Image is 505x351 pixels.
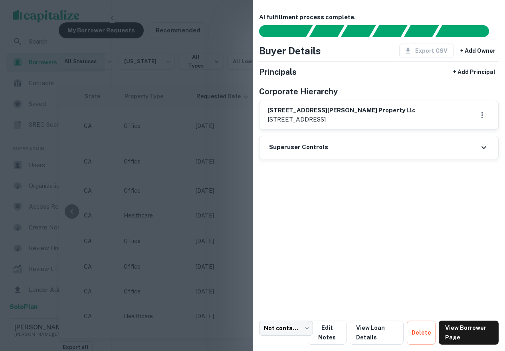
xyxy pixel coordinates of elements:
h6: [STREET_ADDRESS][PERSON_NAME] property llc [267,106,416,115]
div: Documents found, AI parsing details... [341,25,376,37]
div: Sending borrower request to AI... [250,25,309,37]
a: View Borrower Page [439,321,499,345]
iframe: Chat Widget [465,287,505,325]
h6: Superuser Controls [269,143,328,152]
div: Principals found, AI now looking for contact information... [372,25,407,37]
h6: AI fulfillment process complete. [259,13,499,22]
button: Delete [407,321,436,345]
h4: Buyer Details [259,44,321,58]
button: Edit Notes [308,321,346,345]
div: AI fulfillment process complete. [436,25,499,37]
h5: Corporate Hierarchy [259,86,338,98]
button: + Add Principal [450,65,499,79]
p: [STREET_ADDRESS] [267,115,416,124]
div: Your request is received and processing... [309,25,344,37]
button: + Add Owner [457,44,499,58]
div: Principals found, still searching for contact information. This may take time... [404,25,439,37]
h5: Principals [259,66,297,78]
div: Not contacted [259,321,313,336]
a: View Loan Details [350,321,404,345]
